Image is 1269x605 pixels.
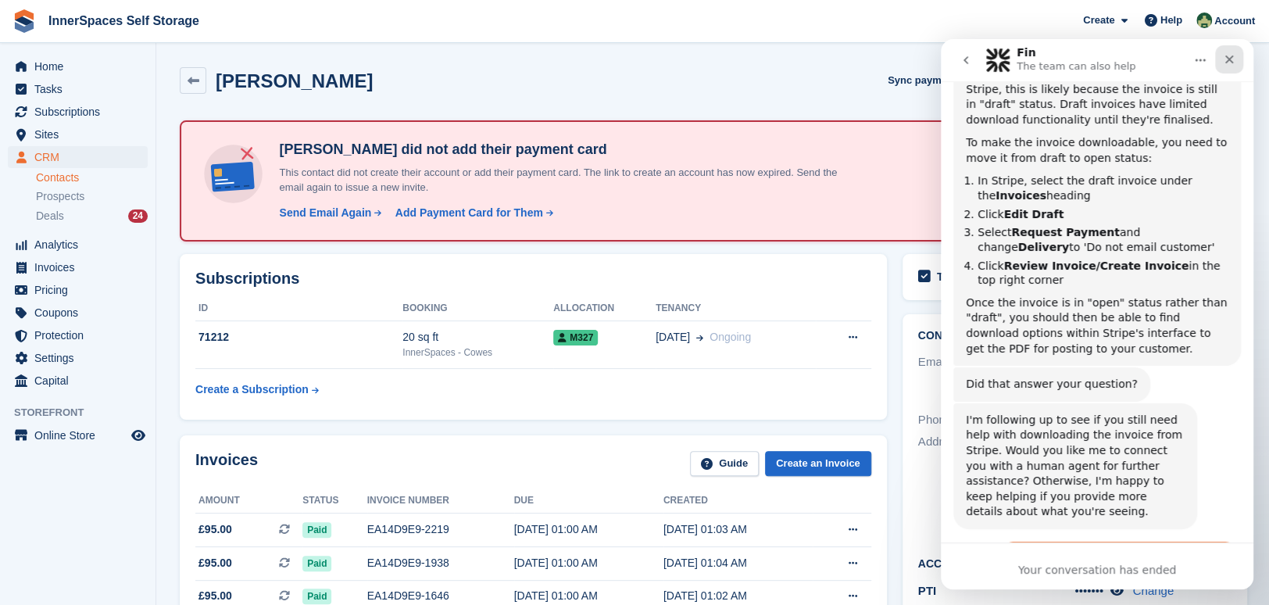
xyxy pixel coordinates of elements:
a: Contacts [36,170,148,185]
th: Tenancy [656,296,816,321]
a: Deals 24 [36,208,148,224]
a: menu [8,124,148,145]
span: Protection [34,324,128,346]
span: Subscriptions [34,101,128,123]
div: [DATE] 01:04 AM [663,555,813,571]
div: Send Email Again [279,205,371,221]
div: Paula says… [13,503,300,564]
a: menu [8,324,148,346]
span: Sites [34,124,128,145]
th: Created [663,489,813,514]
div: EA14D9E9-2219 [367,521,514,538]
div: InnerSpaces - Cowes [402,345,553,360]
a: menu [8,302,148,324]
span: ••••••• [1074,584,1103,597]
span: CRM [34,146,128,168]
div: [DATE] 01:00 AM [514,555,663,571]
p: This contact did not create their account or add their payment card. The link to create an accoun... [273,165,859,195]
a: Preview store [129,426,148,445]
img: no-card-linked-e7822e413c904bf8b177c4d89f31251c4716f9871600ec3ca5bfc59e148c83f4.svg [200,141,266,207]
span: Create [1083,13,1114,28]
div: [DATE] 01:00 AM [514,588,663,604]
th: Invoice number [367,489,514,514]
span: Home [34,55,128,77]
span: Invoices [34,256,128,278]
div: [DATE] 01:03 AM [663,521,813,538]
a: Create a Subscription [195,375,319,404]
span: Tasks [34,78,128,100]
div: [DATE] 01:02 AM [663,588,813,604]
a: menu [8,424,148,446]
th: Amount [195,489,302,514]
a: menu [8,78,148,100]
h2: [PERSON_NAME] [216,70,373,91]
h2: Contact Details [918,330,1231,342]
span: £95.00 [198,588,232,604]
a: Guide [690,451,759,477]
span: Settings [34,347,128,369]
a: Add Payment Card for Them [389,205,555,221]
div: Create a Subscription [195,381,309,398]
th: Booking [402,296,553,321]
a: menu [8,370,148,392]
div: [DATE] 01:00 AM [514,521,663,538]
span: Coupons [34,302,128,324]
span: M327 [553,330,598,345]
span: £95.00 [198,521,232,538]
a: menu [8,256,148,278]
a: menu [8,279,148,301]
span: Capital [34,370,128,392]
a: Create an Invoice [765,451,871,477]
span: Deals [36,209,64,224]
h2: Access [918,555,1231,571]
div: 24 [128,209,148,223]
button: Sync payment methods [888,67,1002,93]
span: [DATE] [656,329,690,345]
div: Email [918,353,1075,406]
img: stora-icon-8386f47178a22dfd0bd8f6a31ec36ba5ce8667c1dd55bd0f319d3a0aa187defe.svg [13,9,36,33]
span: Paid [302,522,331,538]
div: EA14D9E9-1646 [367,588,514,604]
span: Ongoing [710,331,751,343]
span: Analytics [34,234,128,256]
span: PTI [918,584,936,597]
a: menu [8,146,148,168]
span: Paid [302,589,331,604]
div: Address [918,433,1075,521]
iframe: Intercom live chat [941,39,1253,589]
th: Allocation [553,296,656,321]
a: menu [8,101,148,123]
a: Change [1132,584,1174,597]
h2: Subscriptions [195,270,871,288]
h2: Tasks [937,270,967,284]
a: Prospects [36,188,148,205]
h2: Invoices [195,451,258,477]
span: Prospects [36,189,84,204]
span: Paid [302,556,331,571]
span: Storefront [14,405,155,421]
div: 20 sq ft [402,329,553,345]
span: Account [1214,13,1255,29]
div: Phone [918,411,1075,429]
span: Help [1160,13,1182,28]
